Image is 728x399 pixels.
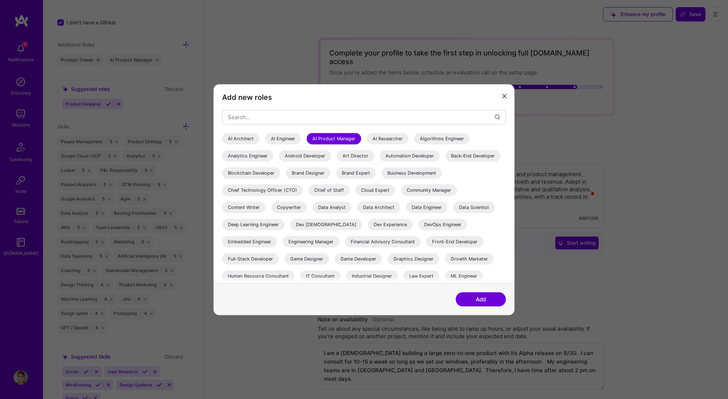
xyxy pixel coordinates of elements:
div: Cloud Expert [355,184,395,196]
div: Industrial Designer [346,270,398,282]
div: Growth Marketer [445,253,494,264]
div: Chief of Staff [308,184,350,196]
div: Deep Learning Engineer [222,219,284,230]
div: DevOps Engineer [418,219,467,230]
div: Game Developer [335,253,382,264]
div: Full-Stack Developer [222,253,279,264]
div: AI Engineer [265,133,301,144]
input: Search... [228,108,495,126]
i: icon Close [502,94,507,98]
div: Dev Experience [368,219,413,230]
div: Content Writer [222,201,265,213]
div: AI Product Manager [307,133,361,144]
div: Algorithms Engineer [414,133,470,144]
div: Copywriter [271,201,307,213]
div: Art Director [337,150,374,161]
div: Graphics Designer [388,253,439,264]
div: Data Analyst [312,201,351,213]
div: Data Architect [357,201,400,213]
div: Chief Technology Officer (CTO) [222,184,303,196]
div: AI Researcher [367,133,408,144]
div: Data Scientist [453,201,495,213]
div: ML Engineer [445,270,483,282]
div: Android Developer [279,150,331,161]
div: modal [214,84,514,315]
div: Front-End Developer [426,236,483,247]
div: Engineering Manager [283,236,339,247]
div: Business Development [382,167,442,179]
div: Back-End Developer [445,150,500,161]
div: Law Expert [403,270,439,282]
div: Data Engineer [406,201,447,213]
div: Automation Developer [380,150,440,161]
i: icon Search [495,115,500,120]
div: Dev [DEMOGRAPHIC_DATA] [290,219,362,230]
div: Human Resource Consultant [222,270,294,282]
div: IT Consultant [300,270,340,282]
div: Brand Expert [336,167,376,179]
div: AI Architect [222,133,259,144]
div: Financial Advisory Consultant [345,236,421,247]
div: Embedded Engineer [222,236,277,247]
button: Add [456,292,506,306]
h3: Add new roles [222,93,506,101]
div: Community Manager [401,184,457,196]
div: Brand Designer [286,167,330,179]
div: Analytics Engineer [222,150,273,161]
div: Blockchain Developer [222,167,280,179]
div: Game Designer [284,253,329,264]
